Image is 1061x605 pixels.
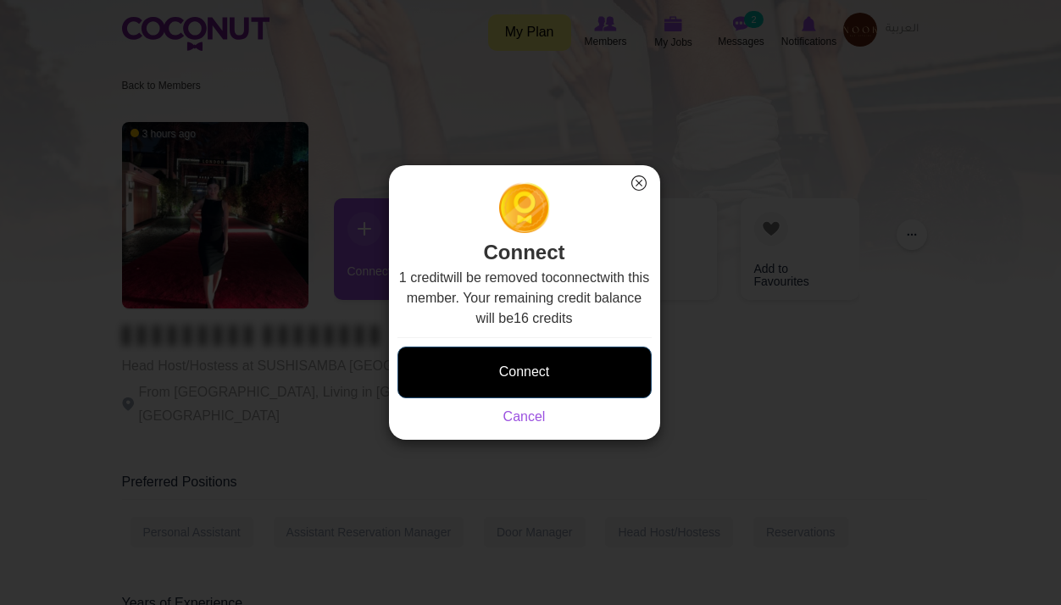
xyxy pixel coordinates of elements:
[503,409,546,424] a: Cancel
[397,347,652,398] button: Connect
[628,172,650,194] button: Close
[553,270,600,285] b: connect
[397,182,652,268] h2: Connect
[514,311,572,325] b: 16 credits
[397,268,652,427] div: will be removed to with this member. Your remaining credit balance will be
[399,270,443,285] b: 1 credit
